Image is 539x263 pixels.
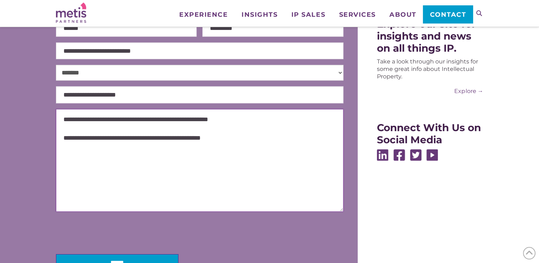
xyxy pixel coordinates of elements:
[393,149,405,161] img: Facebook
[410,149,421,161] img: Twitter
[377,87,483,95] a: Explore →
[179,11,228,18] span: Experience
[377,58,483,80] div: Take a look through our insights for some great info about Intellectual Property.
[377,122,483,146] div: Connect With Us on Social Media
[242,11,278,18] span: Insights
[430,11,466,18] span: Contact
[291,11,325,18] span: IP Sales
[377,18,483,54] div: Explore our site for insights and news on all things IP.
[389,11,416,18] span: About
[523,247,535,259] span: Back to Top
[377,149,388,161] img: Linkedin
[339,11,375,18] span: Services
[426,149,438,161] img: Youtube
[423,5,472,23] a: Contact
[56,2,86,23] img: Metis Partners
[56,217,164,245] iframe: reCAPTCHA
